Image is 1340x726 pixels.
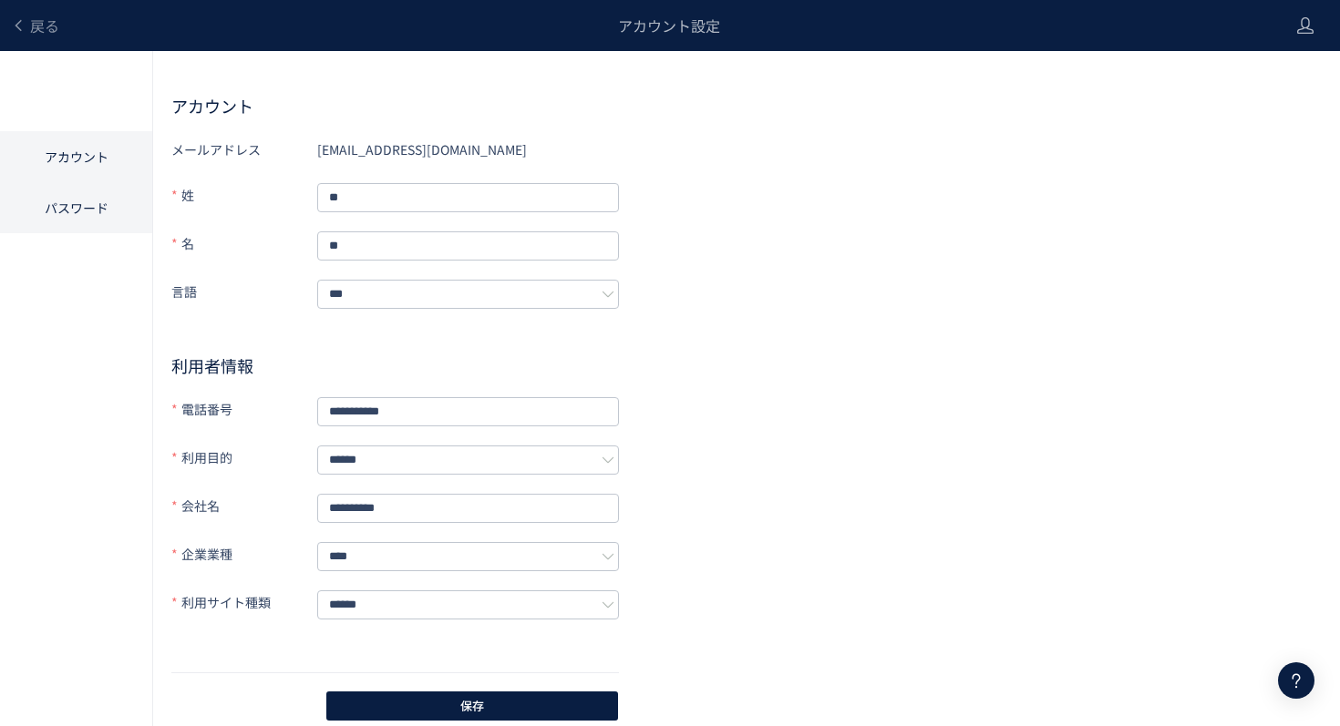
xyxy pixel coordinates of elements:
[171,135,317,164] label: メールアドレス
[171,277,317,309] label: 言語
[171,588,317,619] label: 利用サイト種類
[171,443,317,475] label: 利用目的
[326,691,618,721] button: 保存
[171,229,317,261] label: 名
[171,354,619,376] h2: 利用者情報
[317,135,619,164] div: [EMAIL_ADDRESS][DOMAIN_NAME]
[171,491,317,523] label: 会社名
[171,180,317,212] label: 姓
[171,394,317,426] label: 電話番号
[460,691,484,721] span: 保存
[171,539,317,571] label: 企業業種
[171,95,1322,117] h2: アカウント
[30,15,59,36] span: 戻る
